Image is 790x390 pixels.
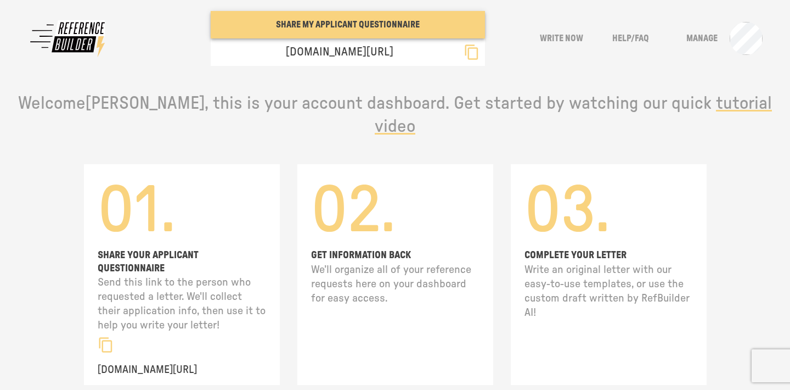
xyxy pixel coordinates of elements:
[375,94,772,135] span: tutorial video
[98,249,266,275] p: SHARE YOUR APPLICANT QUESTIONNAIRE
[524,172,693,249] h1: 03.
[9,92,781,138] p: Welcome [PERSON_NAME] , this is your account dashboard. Get started by watching our quick
[98,275,266,332] p: Send this link to the person who requested a letter. We'll collect their application info, then u...
[600,25,661,52] button: Help/FAQ
[27,18,110,59] img: reffy logo
[531,25,591,52] button: Write Now
[277,44,393,60] p: [DOMAIN_NAME][URL]
[311,249,479,262] p: GET INFORMATION BACK
[524,263,693,320] p: Write an original letter with our easy-to-use templates, or use the custom draft written by RefBu...
[669,25,730,52] button: Manage
[311,172,479,249] h1: 02.
[686,33,718,44] p: Manage
[98,172,266,249] h1: 01.
[524,249,693,262] p: COMPLETE YOUR LETTER
[211,11,485,38] button: SHARE MY APPLICANT QUESTIONNAIRE
[311,263,479,305] p: We’ll organize all of your reference requests here on your dashboard for easy access.
[98,363,266,377] p: [DOMAIN_NAME][URL]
